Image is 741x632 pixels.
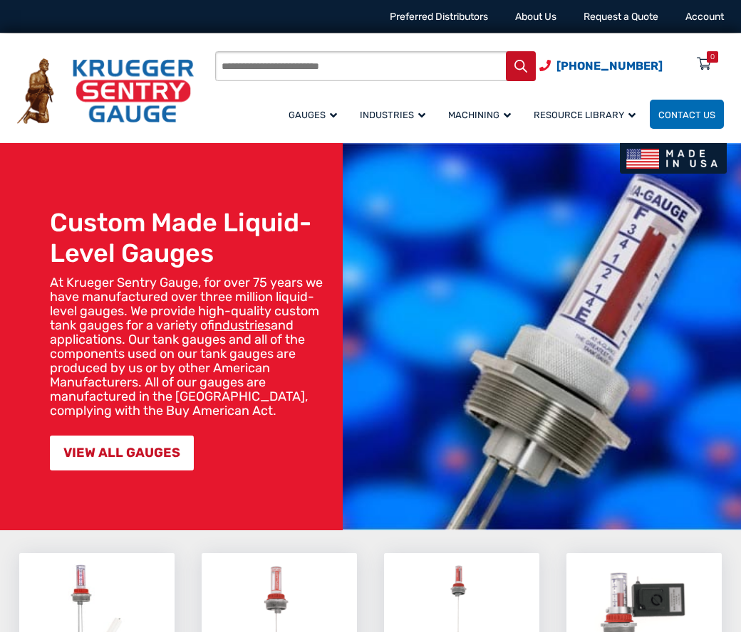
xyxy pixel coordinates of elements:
img: bg_hero_bannerksentry [343,143,741,530]
a: Preferred Distributors [390,11,488,23]
span: Industries [360,110,425,120]
a: industries [214,317,271,333]
a: Account [685,11,724,23]
span: Resource Library [534,110,636,120]
span: [PHONE_NUMBER] [556,59,663,73]
span: Gauges [289,110,337,120]
img: Krueger Sentry Gauge [17,58,194,124]
a: Machining [440,98,525,131]
a: Request a Quote [584,11,658,23]
img: Made In USA [620,143,727,174]
a: Gauges [280,98,351,131]
span: Machining [448,110,511,120]
p: At Krueger Sentry Gauge, for over 75 years we have manufactured over three million liquid-level g... [50,275,336,418]
a: Contact Us [650,100,724,129]
a: Resource Library [525,98,650,131]
a: VIEW ALL GAUGES [50,436,194,470]
a: About Us [515,11,556,23]
a: Phone Number (920) 434-8860 [539,57,663,75]
a: Industries [351,98,440,131]
div: 0 [710,51,715,63]
h1: Custom Made Liquid-Level Gauges [50,207,336,268]
span: Contact Us [658,110,715,120]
